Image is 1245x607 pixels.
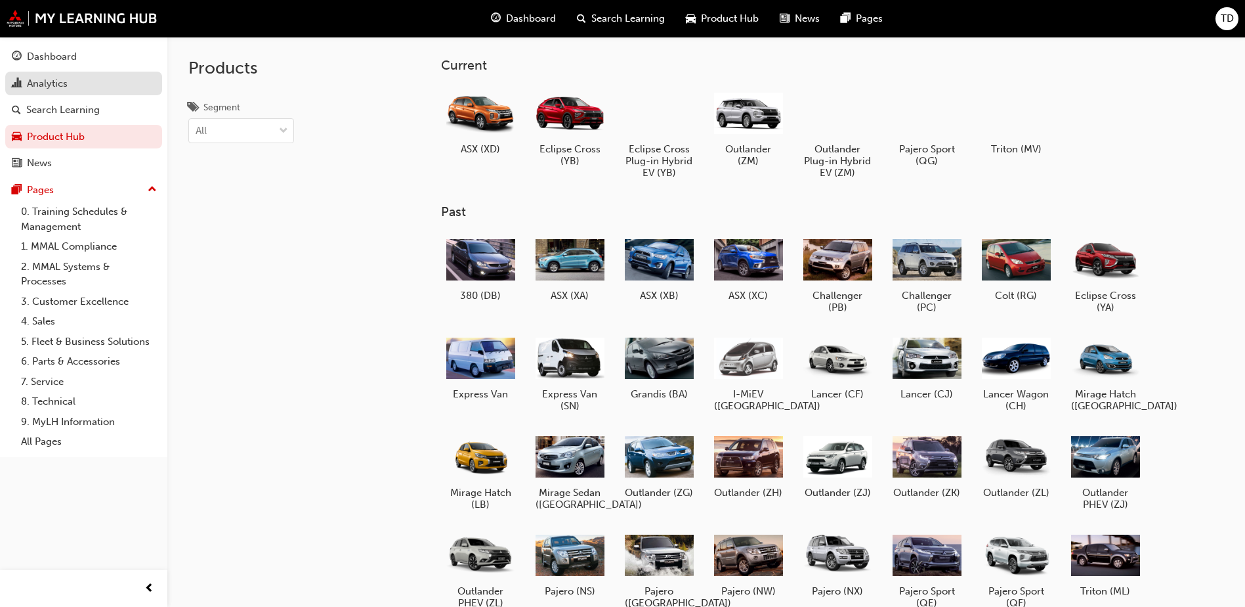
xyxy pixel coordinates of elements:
a: 1. MMAL Compliance [16,236,162,257]
a: Eclipse Cross (YA) [1066,231,1145,319]
h5: Lancer (CJ) [893,388,961,400]
a: pages-iconPages [830,5,893,32]
h5: Triton (ML) [1071,585,1140,597]
a: 8. Technical [16,392,162,412]
a: 0. Training Schedules & Management [16,202,162,236]
span: down-icon [279,123,288,140]
span: guage-icon [12,51,22,63]
a: 9. MyLH Information [16,412,162,432]
h5: Mirage Hatch (LB) [446,487,515,510]
a: Dashboard [5,45,162,69]
h5: Eclipse Cross (YA) [1071,290,1140,313]
button: Pages [5,178,162,202]
a: I-MiEV ([GEOGRAPHIC_DATA]) [709,329,788,417]
a: 6. Parts & Accessories [16,351,162,372]
h5: ASX (XC) [714,290,783,302]
a: Pajero (NX) [798,526,877,602]
span: News [795,11,820,26]
a: Mirage Hatch ([GEOGRAPHIC_DATA]) [1066,329,1145,417]
h3: Past [441,204,1187,219]
a: Outlander Plug-in Hybrid EV (ZM) [798,83,877,183]
a: Challenger (PB) [798,231,877,319]
span: up-icon [148,181,157,198]
span: Pages [856,11,883,26]
a: car-iconProduct Hub [675,5,769,32]
h5: Pajero (NX) [803,585,872,597]
span: pages-icon [12,185,22,196]
h5: Eclipse Cross Plug-in Hybrid EV (YB) [625,143,694,179]
button: DashboardAnalyticsSearch LearningProduct HubNews [5,42,162,178]
a: 5. Fleet & Business Solutions [16,332,162,352]
h5: 380 (DB) [446,290,515,302]
span: news-icon [780,11,790,27]
a: Colt (RG) [977,231,1055,307]
span: Search Learning [591,11,665,26]
a: Mirage Hatch (LB) [441,428,520,516]
a: guage-iconDashboard [480,5,566,32]
span: tags-icon [188,102,198,114]
a: Outlander (ZK) [887,428,966,504]
a: Product Hub [5,125,162,149]
a: Analytics [5,72,162,96]
h5: Outlander PHEV (ZJ) [1071,487,1140,510]
span: TD [1221,11,1234,26]
h5: Challenger (PB) [803,290,872,313]
div: Dashboard [27,49,77,64]
a: Lancer (CJ) [887,329,966,405]
a: Outlander (ZG) [620,428,698,504]
h5: Pajero Sport (QG) [893,143,961,167]
div: Analytics [27,76,68,91]
a: News [5,151,162,175]
a: All Pages [16,432,162,452]
div: Search Learning [26,102,100,118]
a: Lancer Wagon (CH) [977,329,1055,417]
h5: Lancer (CF) [803,388,872,400]
a: ASX (XA) [530,231,609,307]
h5: Grandis (BA) [625,388,694,400]
span: search-icon [12,104,21,116]
a: Challenger (PC) [887,231,966,319]
span: Product Hub [701,11,759,26]
h3: Current [441,58,1187,73]
a: ASX (XB) [620,231,698,307]
img: mmal [7,10,158,27]
a: Outlander (ZL) [977,428,1055,504]
h5: Outlander (ZH) [714,487,783,499]
h5: Colt (RG) [982,290,1051,302]
span: pages-icon [841,11,851,27]
a: search-iconSearch Learning [566,5,675,32]
h5: Eclipse Cross (YB) [536,143,604,167]
a: Eclipse Cross Plug-in Hybrid EV (YB) [620,83,698,183]
h5: Outlander (ZM) [714,143,783,167]
a: 3. Customer Excellence [16,292,162,312]
a: Outlander (ZM) [709,83,788,171]
div: All [196,124,207,139]
a: 7. Service [16,372,162,392]
a: Express Van [441,329,520,405]
a: Outlander PHEV (ZJ) [1066,428,1145,516]
a: Mirage Sedan ([GEOGRAPHIC_DATA]) [530,428,609,516]
h5: Pajero (NS) [536,585,604,597]
h5: Triton (MV) [982,143,1051,155]
a: Search Learning [5,98,162,122]
h5: Outlander (ZL) [982,487,1051,499]
a: ASX (XD) [441,83,520,160]
h5: Outlander Plug-in Hybrid EV (ZM) [803,143,872,179]
a: Outlander (ZJ) [798,428,877,504]
h5: Outlander (ZK) [893,487,961,499]
h5: ASX (XD) [446,143,515,155]
h2: Products [188,58,294,79]
a: Grandis (BA) [620,329,698,405]
a: Pajero (NW) [709,526,788,602]
div: News [27,156,52,171]
span: search-icon [577,11,586,27]
h5: Express Van (SN) [536,388,604,412]
h5: Mirage Sedan ([GEOGRAPHIC_DATA]) [536,487,604,510]
h5: ASX (XA) [536,290,604,302]
a: 380 (DB) [441,231,520,307]
a: Pajero (NS) [530,526,609,602]
a: ASX (XC) [709,231,788,307]
a: 2. MMAL Systems & Processes [16,257,162,292]
h5: Lancer Wagon (CH) [982,388,1051,412]
a: Triton (MV) [977,83,1055,160]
